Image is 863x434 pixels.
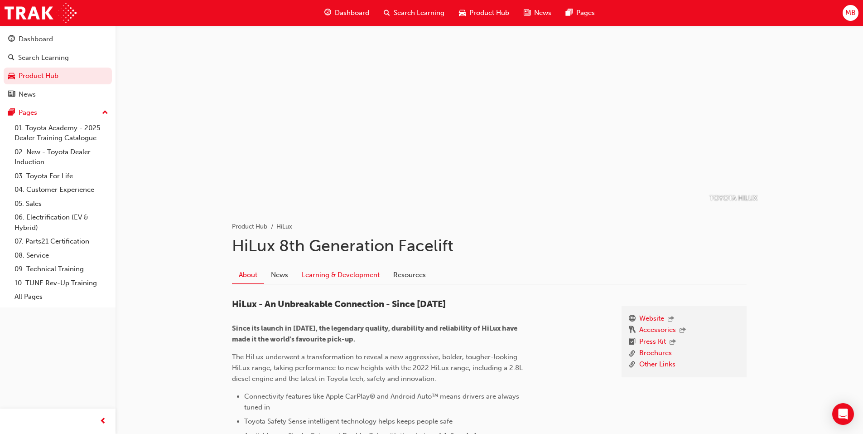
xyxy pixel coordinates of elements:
[376,4,452,22] a: search-iconSearch Learning
[386,266,433,283] a: Resources
[384,7,390,19] span: search-icon
[8,109,15,117] span: pages-icon
[232,236,747,256] h1: HiLux 8th Generation Facelift
[845,8,856,18] span: MB
[639,359,675,371] a: Other Links
[11,210,112,234] a: 06. Electrification (EV & Hybrid)
[19,34,53,44] div: Dashboard
[18,53,69,63] div: Search Learning
[394,8,444,18] span: Search Learning
[100,416,106,427] span: prev-icon
[709,193,757,204] p: TOYOTA HILUX
[232,266,264,284] a: About
[559,4,602,22] a: pages-iconPages
[232,353,525,383] span: The HiLux underwent a transformation to reveal a new aggressive, bolder, tougher-looking HiLux ra...
[276,222,292,232] li: HiLux
[11,262,112,276] a: 09. Technical Training
[264,266,295,283] a: News
[4,104,112,121] button: Pages
[566,7,573,19] span: pages-icon
[639,313,664,325] a: Website
[639,325,676,336] a: Accessories
[8,91,15,99] span: news-icon
[4,49,112,66] a: Search Learning
[232,223,267,230] a: Product Hub
[576,8,595,18] span: Pages
[295,266,386,283] a: Learning & Development
[4,86,112,103] a: News
[629,313,636,325] span: www-icon
[244,392,521,411] span: Connectivity features like Apple CarPlay® and Android Auto™ means drivers are always tuned in
[832,403,854,425] div: Open Intercom Messenger
[629,325,636,336] span: keys-icon
[232,324,519,343] span: Since its launch in [DATE], the legendary quality, durability and reliability of HiLux have made ...
[680,327,686,335] span: outbound-icon
[102,107,108,119] span: up-icon
[11,145,112,169] a: 02. New - Toyota Dealer Induction
[670,339,676,346] span: outbound-icon
[524,7,530,19] span: news-icon
[516,4,559,22] a: news-iconNews
[232,299,446,309] span: HiLux - An Unbreakable Connection - Since [DATE]
[19,107,37,118] div: Pages
[11,197,112,211] a: 05. Sales
[11,290,112,304] a: All Pages
[11,183,112,197] a: 04. Customer Experience
[629,348,636,359] span: link-icon
[534,8,551,18] span: News
[8,54,14,62] span: search-icon
[459,7,466,19] span: car-icon
[11,234,112,249] a: 07. Parts21 Certification
[629,359,636,371] span: link-icon
[19,89,36,100] div: News
[8,35,15,44] span: guage-icon
[843,5,858,21] button: MB
[11,276,112,290] a: 10. TUNE Rev-Up Training
[335,8,369,18] span: Dashboard
[4,31,112,48] a: Dashboard
[11,169,112,183] a: 03. Toyota For Life
[11,121,112,145] a: 01. Toyota Academy - 2025 Dealer Training Catalogue
[11,249,112,263] a: 08. Service
[324,7,331,19] span: guage-icon
[4,68,112,84] a: Product Hub
[469,8,509,18] span: Product Hub
[317,4,376,22] a: guage-iconDashboard
[244,417,453,425] span: Toyota Safety Sense intelligent technology helps keeps people safe
[5,3,77,23] img: Trak
[629,336,636,348] span: booktick-icon
[639,336,666,348] a: Press Kit
[8,72,15,80] span: car-icon
[452,4,516,22] a: car-iconProduct Hub
[639,348,672,359] a: Brochures
[4,29,112,104] button: DashboardSearch LearningProduct HubNews
[668,316,674,323] span: outbound-icon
